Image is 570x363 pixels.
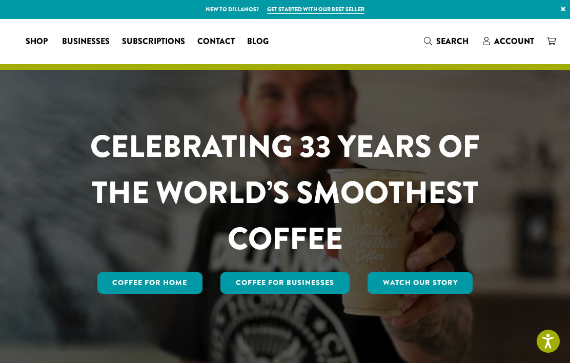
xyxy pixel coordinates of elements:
[197,35,235,48] span: Contact
[267,5,364,14] a: Get started with our best seller
[97,272,203,294] a: Coffee for Home
[19,33,56,50] a: Shop
[62,35,110,48] span: Businesses
[77,124,493,262] h1: CELEBRATING 33 YEARS OF THE WORLD’S SMOOTHEST COFFEE
[418,33,477,50] a: Search
[26,35,48,48] span: Shop
[436,35,469,47] span: Search
[247,35,269,48] span: Blog
[220,272,350,294] a: Coffee For Businesses
[122,35,185,48] span: Subscriptions
[494,35,534,47] span: Account
[368,272,473,294] a: Watch Our Story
